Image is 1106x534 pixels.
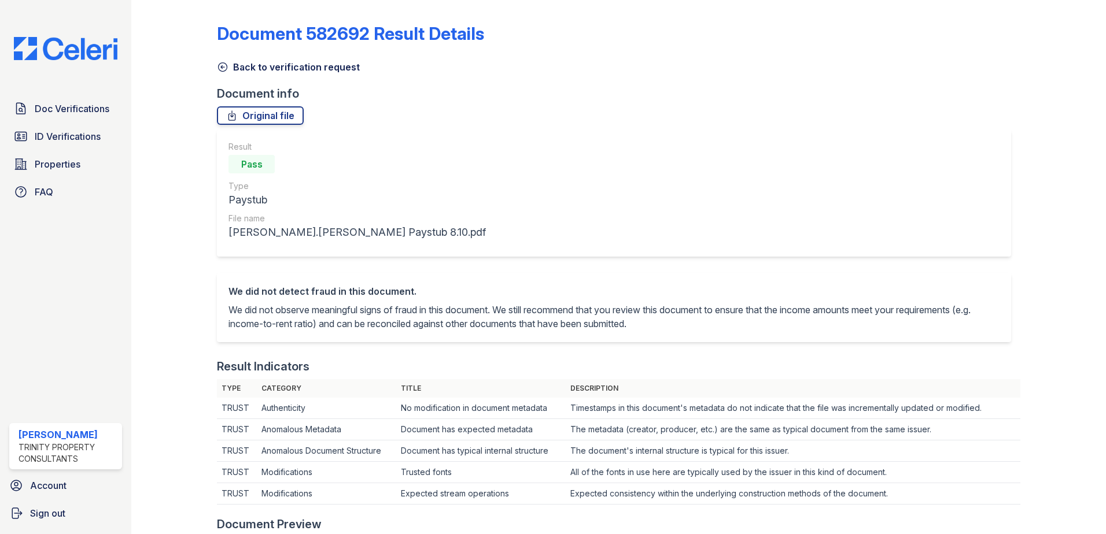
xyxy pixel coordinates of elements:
[257,483,396,505] td: Modifications
[217,106,304,125] a: Original file
[228,141,486,153] div: Result
[228,224,486,240] div: [PERSON_NAME].[PERSON_NAME] Paystub 8.10.pdf
[5,474,127,497] a: Account
[5,502,127,525] a: Sign out
[30,479,67,492] span: Account
[566,398,1020,419] td: Timestamps in this document's metadata do not indicate that the file was incrementally updated or...
[257,419,396,440] td: Anomalous Metadata
[396,440,566,462] td: Document has typical internal structure
[217,86,1020,102] div: Document info
[257,462,396,483] td: Modifications
[566,483,1020,505] td: Expected consistency within the underlying construction methods of the document.
[217,483,257,505] td: TRUST
[396,398,566,419] td: No modification in document metadata
[257,379,396,398] th: Category
[228,213,486,224] div: File name
[35,129,101,143] span: ID Verifications
[257,440,396,462] td: Anomalous Document Structure
[228,180,486,192] div: Type
[228,284,1000,298] div: We did not detect fraud in this document.
[35,157,80,171] span: Properties
[228,303,1000,331] p: We did not observe meaningful signs of fraud in this document. We still recommend that you review...
[396,462,566,483] td: Trusted fonts
[9,97,122,120] a: Doc Verifications
[217,516,322,532] div: Document Preview
[19,442,117,465] div: Trinity Property Consultants
[566,440,1020,462] td: The document's internal structure is typical for this issuer.
[5,37,127,60] img: CE_Logo_Blue-a8612792a0a2168367f1c8372b55b34899dd931a85d93a1a3d3e32e68fde9ad4.png
[30,506,65,520] span: Sign out
[228,155,275,173] div: Pass
[217,419,257,440] td: TRUST
[35,102,109,116] span: Doc Verifications
[257,398,396,419] td: Authenticity
[9,180,122,203] a: FAQ
[566,419,1020,440] td: The metadata (creator, producer, etc.) are the same as typical document from the same issuer.
[217,398,257,419] td: TRUST
[396,379,566,398] th: Title
[217,440,257,462] td: TRUST
[9,153,122,176] a: Properties
[9,125,122,148] a: ID Verifications
[217,358,309,374] div: Result Indicators
[396,483,566,505] td: Expected stream operations
[217,60,360,74] a: Back to verification request
[396,419,566,440] td: Document has expected metadata
[35,185,53,199] span: FAQ
[228,192,486,208] div: Paystub
[566,379,1020,398] th: Description
[19,428,117,442] div: [PERSON_NAME]
[566,462,1020,483] td: All of the fonts in use here are typically used by the issuer in this kind of document.
[217,462,257,483] td: TRUST
[217,23,484,44] a: Document 582692 Result Details
[217,379,257,398] th: Type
